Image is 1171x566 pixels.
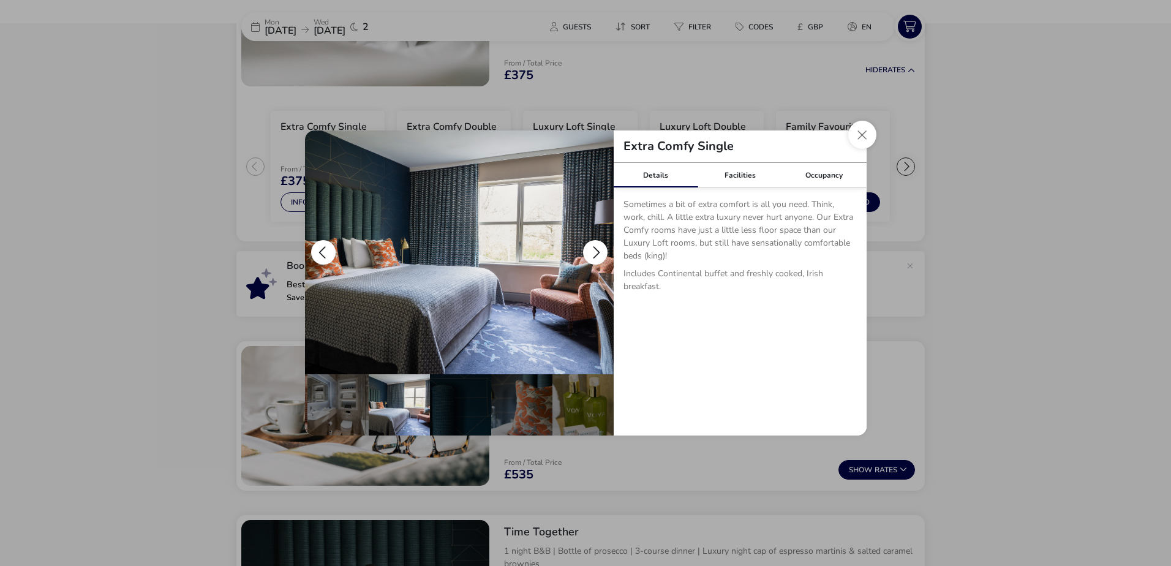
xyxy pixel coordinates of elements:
div: Details [614,163,698,187]
div: details [305,130,867,436]
div: Occupancy [782,163,867,187]
p: Includes Continental buffet and freshly cooked, Irish breakfast. [623,267,857,298]
img: 2fc8d8194b289e90031513efd3cd5548923c7455a633bcbef55e80dd528340a8 [305,130,614,374]
h2: Extra Comfy Single [614,140,744,153]
p: Sometimes a bit of extra comfort is all you need. Think, work, chill. A little extra luxury never... [623,198,857,267]
div: Facilities [698,163,782,187]
button: Close dialog [848,121,876,149]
